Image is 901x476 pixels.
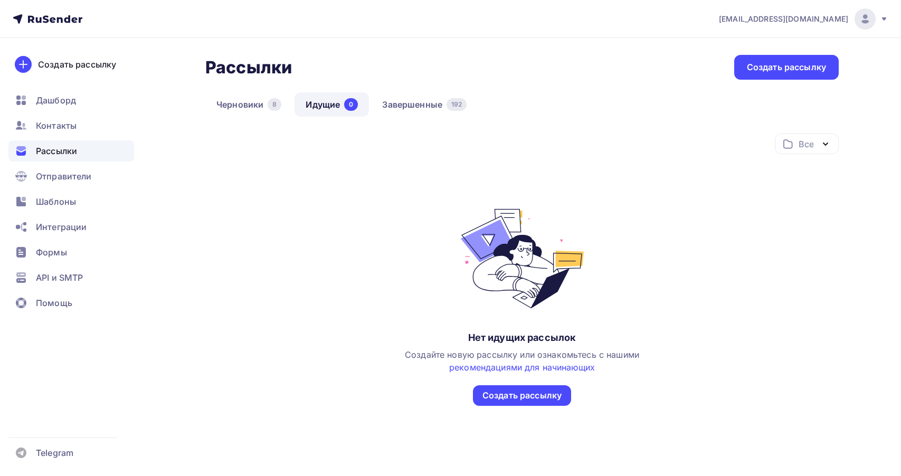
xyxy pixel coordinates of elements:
a: Формы [8,242,134,263]
button: Все [775,134,839,154]
a: Отправители [8,166,134,187]
span: Контакты [36,119,77,132]
div: Создать рассылку [38,58,116,71]
div: Создать рассылку [747,61,826,73]
h2: Рассылки [205,57,292,78]
a: рекомендациями для начинающих [449,362,595,373]
a: Завершенные192 [371,92,478,117]
a: [EMAIL_ADDRESS][DOMAIN_NAME] [719,8,888,30]
span: API и SMTP [36,271,83,284]
a: Шаблоны [8,191,134,212]
span: Создайте новую рассылку или ознакомьтесь с нашими [405,349,639,373]
a: Идущие0 [295,92,369,117]
span: Шаблоны [36,195,76,208]
span: Помощь [36,297,72,309]
span: Рассылки [36,145,77,157]
span: Отправители [36,170,92,183]
a: Контакты [8,115,134,136]
span: Дашборд [36,94,76,107]
div: 192 [447,98,467,111]
div: Все [799,138,813,150]
div: 0 [344,98,358,111]
span: Интеграции [36,221,87,233]
span: Telegram [36,446,73,459]
div: Нет идущих рассылок [468,331,576,344]
div: Создать рассылку [482,389,562,402]
span: Формы [36,246,67,259]
a: Черновики8 [205,92,292,117]
a: Рассылки [8,140,134,161]
span: [EMAIL_ADDRESS][DOMAIN_NAME] [719,14,848,24]
a: Дашборд [8,90,134,111]
div: 8 [268,98,281,111]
